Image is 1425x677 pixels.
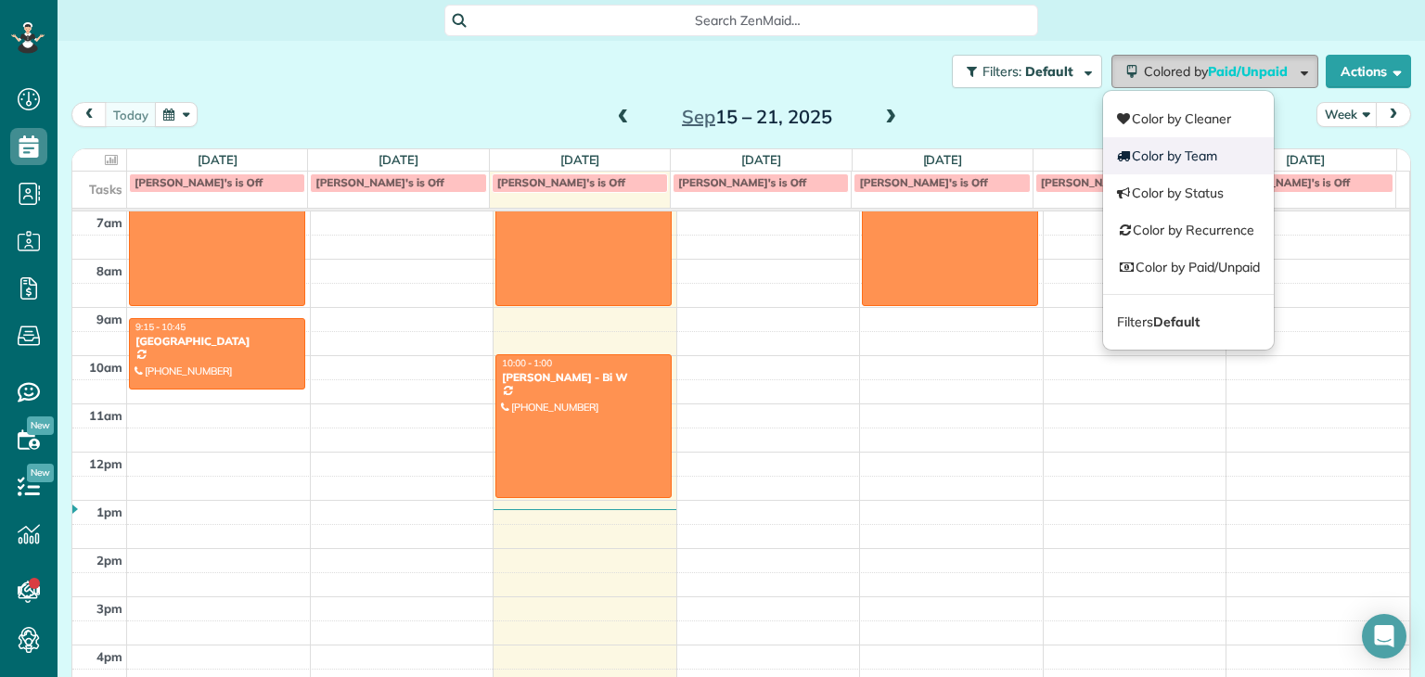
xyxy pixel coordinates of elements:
[96,312,122,326] span: 9am
[741,152,781,167] a: [DATE]
[1117,313,1199,330] span: Filters
[1041,175,1169,189] span: [PERSON_NAME]'s is Off
[1362,614,1406,658] div: Open Intercom Messenger
[1153,313,1200,330] strong: Default
[105,102,157,127] button: today
[379,152,418,167] a: [DATE]
[682,105,715,128] span: Sep
[952,55,1102,88] button: Filters: Default
[923,152,963,167] a: [DATE]
[96,215,122,230] span: 7am
[1316,102,1378,127] button: Week
[560,152,600,167] a: [DATE]
[71,102,107,127] button: prev
[1376,102,1411,127] button: next
[96,505,122,519] span: 1pm
[1103,137,1274,174] a: Color by Team
[27,464,54,482] span: New
[89,408,122,423] span: 11am
[96,263,122,278] span: 8am
[943,55,1102,88] a: Filters: Default
[497,175,625,189] span: [PERSON_NAME]'s is Off
[89,456,122,471] span: 12pm
[1111,55,1318,88] button: Colored byPaid/Unpaid
[1103,100,1274,137] a: Color by Cleaner
[501,371,666,384] div: [PERSON_NAME] - Bi W
[135,321,186,333] span: 9:15 - 10:45
[502,357,552,369] span: 10:00 - 1:00
[1103,211,1274,249] a: Color by Recurrence
[135,175,263,189] span: [PERSON_NAME]'s is Off
[678,175,806,189] span: [PERSON_NAME]'s is Off
[1222,175,1350,189] span: [PERSON_NAME]'s is Off
[89,360,122,375] span: 10am
[1103,249,1274,286] a: Color by Paid/Unpaid
[859,175,987,189] span: [PERSON_NAME]'s is Off
[1208,63,1290,80] span: Paid/Unpaid
[198,152,237,167] a: [DATE]
[96,601,122,616] span: 3pm
[982,63,1021,80] span: Filters:
[1103,174,1274,211] a: Color by Status
[27,416,54,435] span: New
[315,175,443,189] span: [PERSON_NAME]'s is Off
[1286,152,1326,167] a: [DATE]
[1326,55,1411,88] button: Actions
[1103,303,1274,340] a: FiltersDefault
[96,649,122,664] span: 4pm
[641,107,873,127] h2: 15 – 21, 2025
[1144,63,1294,80] span: Colored by
[96,553,122,568] span: 2pm
[135,335,300,348] div: [GEOGRAPHIC_DATA]
[1025,63,1074,80] span: Default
